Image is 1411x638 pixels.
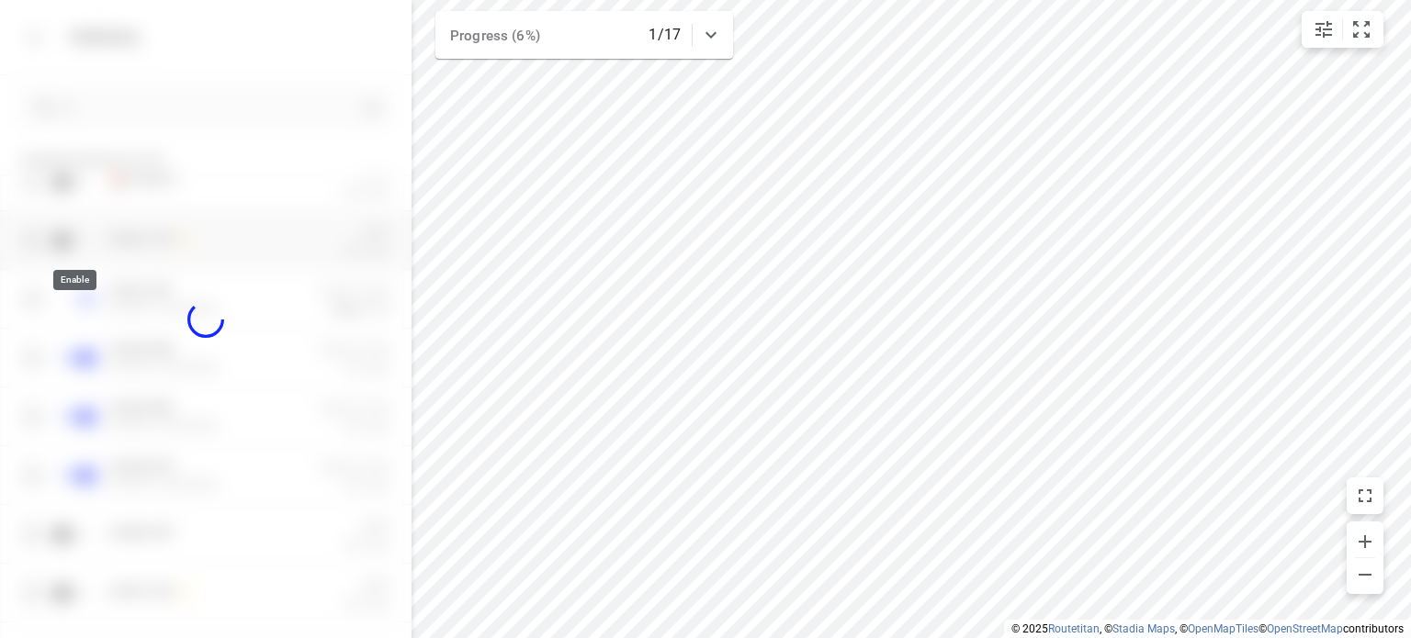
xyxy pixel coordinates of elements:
a: Stadia Maps [1112,622,1175,635]
a: Routetitan [1048,622,1100,635]
a: OpenMapTiles [1188,622,1259,635]
button: Map settings [1305,11,1342,48]
li: © 2025 , © , © © contributors [1011,622,1404,635]
span: Progress (6%) [450,28,540,44]
div: small contained button group [1302,11,1383,48]
div: Progress (6%)1/17 [435,11,733,59]
button: Fit zoom [1343,11,1380,48]
a: OpenStreetMap [1267,622,1343,635]
p: 1/17 [649,24,681,46]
